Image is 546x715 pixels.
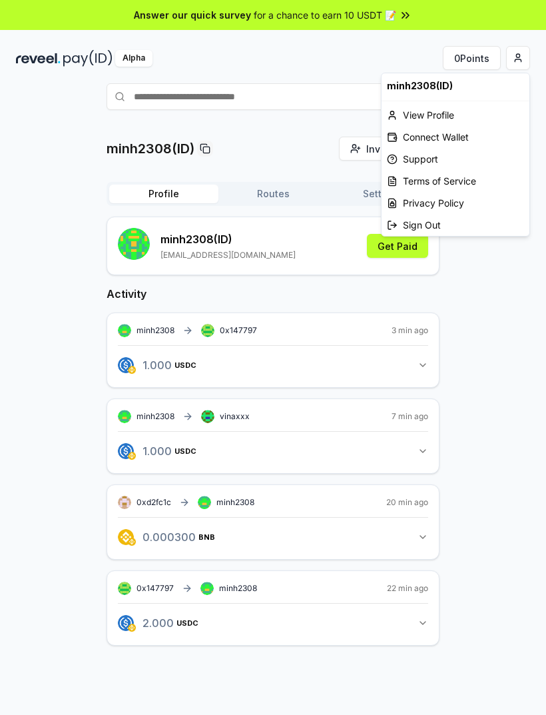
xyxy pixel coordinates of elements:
[382,104,529,126] div: View Profile
[382,73,529,98] div: minh2308(ID)
[382,148,529,170] a: Support
[382,170,529,192] a: Terms of Service
[382,214,529,236] div: Sign Out
[382,126,529,148] div: Connect Wallet
[382,192,529,214] a: Privacy Policy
